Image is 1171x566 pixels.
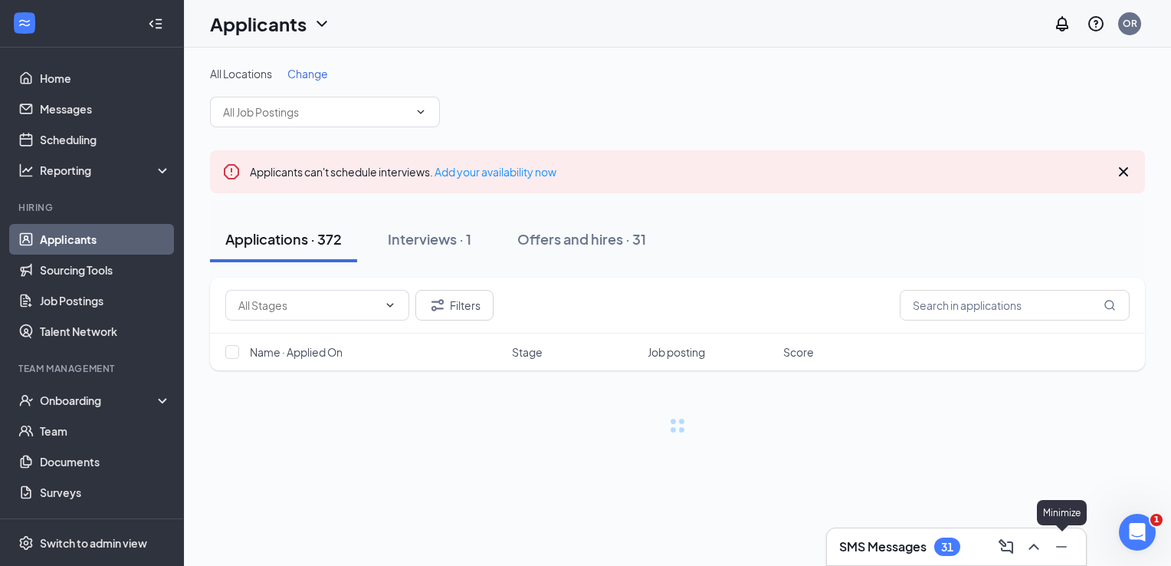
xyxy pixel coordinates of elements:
div: Minimize [1037,500,1087,525]
button: Minimize [1049,535,1074,559]
span: Score [783,344,814,360]
svg: Cross [1114,163,1133,181]
svg: WorkstreamLogo [17,15,32,31]
span: Applicants can't schedule interviews. [250,165,556,179]
input: Search in applications [900,290,1130,321]
svg: Filter [428,296,447,314]
span: Stage [512,344,543,360]
button: Filter Filters [415,290,494,321]
a: Scheduling [40,124,171,155]
button: ChevronUp [1022,535,1046,559]
a: Surveys [40,477,171,508]
a: Team [40,416,171,446]
svg: ChevronDown [415,106,427,118]
svg: ComposeMessage [997,538,1015,556]
svg: QuestionInfo [1087,15,1105,33]
div: Offers and hires · 31 [517,229,646,248]
div: Applications · 372 [225,229,342,248]
span: 1 [1150,514,1163,526]
a: Documents [40,446,171,477]
a: Add your availability now [435,165,556,179]
a: Home [40,63,171,94]
input: All Job Postings [223,104,408,120]
svg: ChevronDown [313,15,331,33]
svg: Analysis [18,163,34,178]
svg: UserCheck [18,393,34,408]
div: Hiring [18,201,168,214]
iframe: Intercom live chat [1119,514,1156,551]
a: Applicants [40,224,171,255]
svg: Notifications [1053,15,1071,33]
span: Change [287,67,328,81]
svg: ChevronUp [1025,538,1043,556]
svg: ChevronDown [384,299,396,311]
h1: Applicants [210,11,307,37]
div: 31 [941,541,953,554]
svg: MagnifyingGlass [1104,299,1116,311]
a: Messages [40,94,171,124]
input: All Stages [238,297,378,314]
span: Job posting [648,344,705,360]
button: ComposeMessage [994,535,1018,559]
div: Team Management [18,362,168,375]
svg: Error [222,163,241,181]
div: Reporting [40,163,172,178]
a: Sourcing Tools [40,255,171,285]
div: OR [1123,17,1137,30]
a: Job Postings [40,285,171,316]
svg: Minimize [1052,538,1071,556]
span: Name · Applied On [250,344,343,360]
h3: SMS Messages [839,538,927,555]
div: Switch to admin view [40,535,147,551]
svg: Collapse [148,16,163,31]
div: Interviews · 1 [388,229,471,248]
a: Talent Network [40,316,171,347]
span: All Locations [210,67,272,81]
svg: Settings [18,535,34,551]
div: Onboarding [40,393,158,408]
